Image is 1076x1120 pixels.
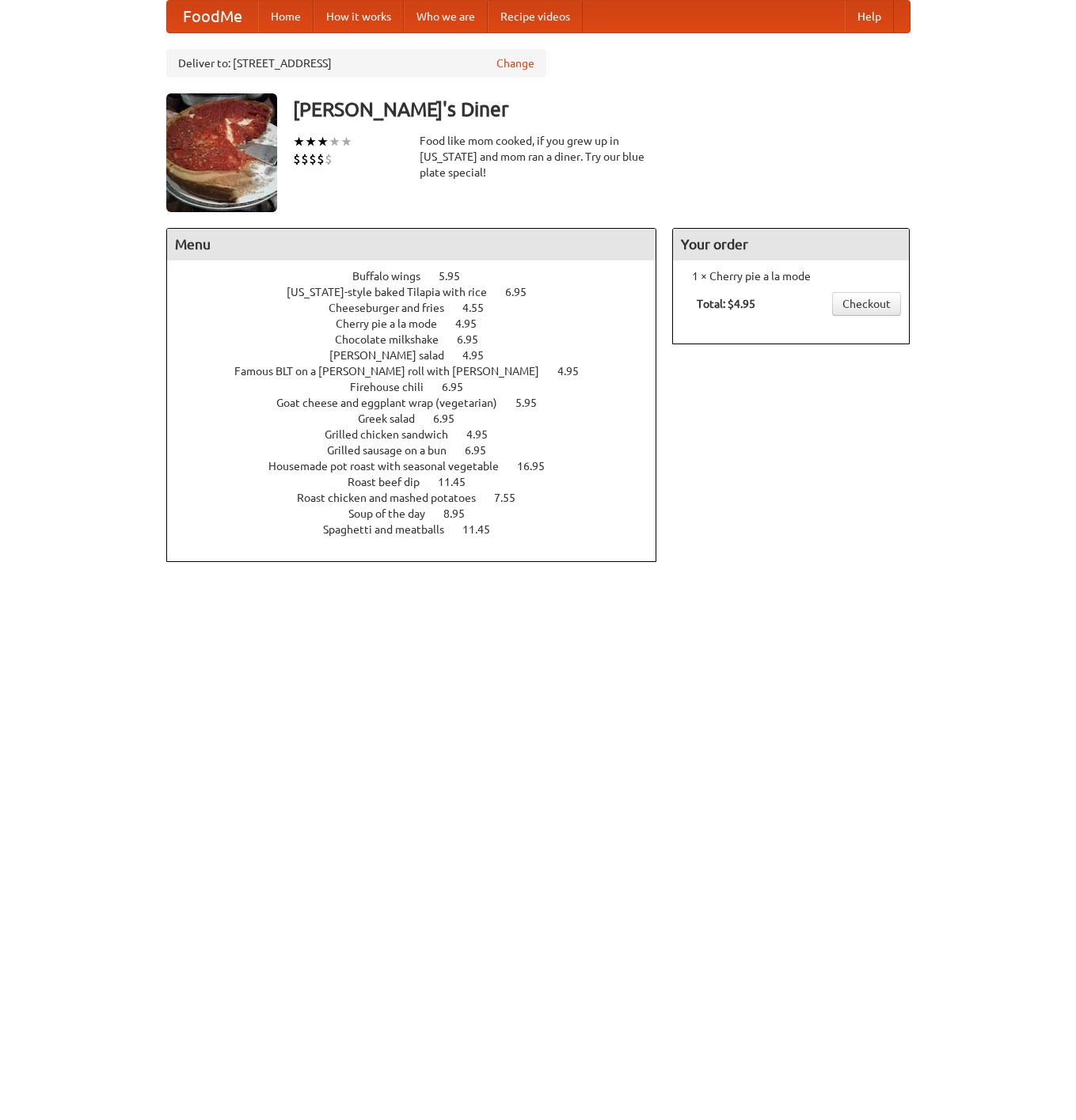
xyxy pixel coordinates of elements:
[166,49,546,78] div: Deliver to: [STREET_ADDRESS]
[329,302,513,314] a: Cheeseburger and fries 4.55
[443,507,481,520] span: 8.95
[234,365,555,378] span: Famous BLT on a [PERSON_NAME] roll with [PERSON_NAME]
[340,133,352,150] li: ★
[301,150,309,168] li: $
[166,93,277,212] img: angular.jpg
[325,428,517,441] a: Grilled chicken sandwich 4.95
[323,523,519,536] a: Spaghetti and meatballs 11.45
[309,150,317,168] li: $
[335,333,454,346] span: Chocolate milkshake
[404,1,488,32] a: Who we are
[494,492,531,504] span: 7.55
[325,428,464,441] span: Grilled chicken sandwich
[457,333,494,346] span: 6.95
[462,349,500,362] span: 4.95
[258,1,314,32] a: Home
[462,523,506,536] span: 11.45
[305,133,317,150] li: ★
[329,133,340,150] li: ★
[329,349,460,362] span: [PERSON_NAME] salad
[327,444,462,457] span: Grilled sausage on a bun
[317,133,329,150] li: ★
[348,476,435,488] span: Roast beef dip
[336,317,506,330] a: Cherry pie a la mode 4.95
[442,381,479,393] span: 6.95
[697,298,755,310] b: Total: $4.95
[287,286,503,298] span: [US_STATE]-style baked Tilapia with rice
[350,381,439,393] span: Firehouse chili
[336,317,453,330] span: Cherry pie a la mode
[297,492,545,504] a: Roast chicken and mashed potatoes 7.55
[433,412,470,425] span: 6.95
[455,317,492,330] span: 4.95
[438,476,481,488] span: 11.45
[287,286,556,298] a: [US_STATE]-style baked Tilapia with rice 6.95
[293,93,911,125] h3: [PERSON_NAME]'s Diner
[465,444,502,457] span: 6.95
[167,1,258,32] a: FoodMe
[352,270,436,283] span: Buffalo wings
[317,150,325,168] li: $
[268,460,574,473] a: Housemade pot roast with seasonal vegetable 16.95
[329,302,460,314] span: Cheeseburger and fries
[352,270,489,283] a: Buffalo wings 5.95
[327,444,515,457] a: Grilled sausage on a bun 6.95
[329,349,513,362] a: [PERSON_NAME] salad 4.95
[845,1,894,32] a: Help
[673,229,909,260] h4: Your order
[505,286,542,298] span: 6.95
[348,507,441,520] span: Soup of the day
[276,397,513,409] span: Goat cheese and eggplant wrap (vegetarian)
[297,492,492,504] span: Roast chicken and mashed potatoes
[832,292,901,316] a: Checkout
[515,397,553,409] span: 5.95
[323,523,460,536] span: Spaghetti and meatballs
[462,302,500,314] span: 4.55
[517,460,561,473] span: 16.95
[234,365,608,378] a: Famous BLT on a [PERSON_NAME] roll with [PERSON_NAME] 4.95
[681,268,901,284] li: 1 × Cherry pie a la mode
[439,270,476,283] span: 5.95
[293,150,301,168] li: $
[335,333,508,346] a: Chocolate milkshake 6.95
[276,397,566,409] a: Goat cheese and eggplant wrap (vegetarian) 5.95
[348,507,494,520] a: Soup of the day 8.95
[358,412,484,425] a: Greek salad 6.95
[496,55,534,71] a: Change
[348,476,495,488] a: Roast beef dip 11.45
[268,460,515,473] span: Housemade pot roast with seasonal vegetable
[420,133,657,180] div: Food like mom cooked, if you grew up in [US_STATE] and mom ran a diner. Try our blue plate special!
[350,381,492,393] a: Firehouse chili 6.95
[488,1,583,32] a: Recipe videos
[325,150,333,168] li: $
[358,412,431,425] span: Greek salad
[167,229,656,260] h4: Menu
[314,1,404,32] a: How it works
[293,133,305,150] li: ★
[557,365,595,378] span: 4.95
[466,428,504,441] span: 4.95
